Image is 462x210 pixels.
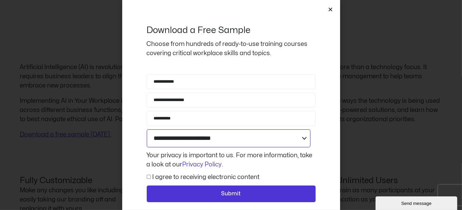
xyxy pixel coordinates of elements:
div: Your privacy is important to us. For more information, take a look at our . [145,151,317,169]
span: Submit [221,190,241,198]
button: Submit [147,185,316,203]
h2: Download a Free Sample [147,25,316,36]
a: Close [328,7,333,12]
p: Choose from hundreds of ready-to-use training courses covering critical workplace skills and topics. [147,39,316,58]
iframe: chat widget [376,195,459,210]
a: Privacy Policy [182,162,222,167]
label: I agree to receiving electronic content [152,174,259,180]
